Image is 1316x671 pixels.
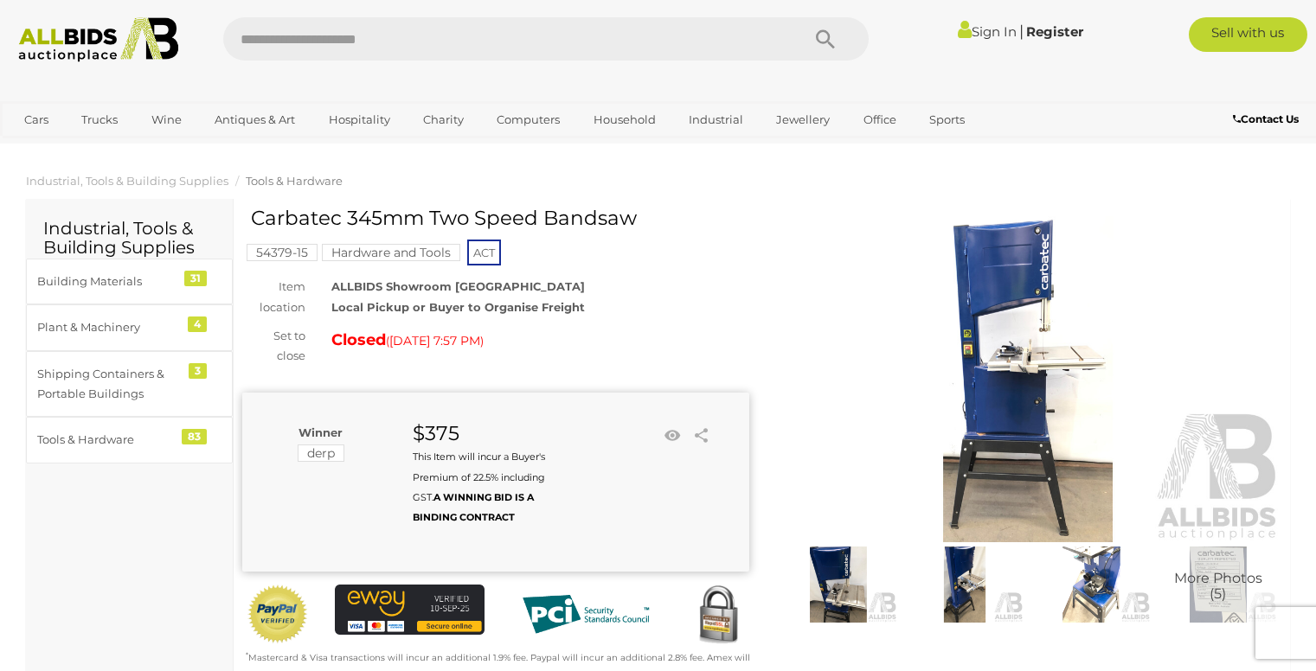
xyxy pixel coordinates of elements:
span: ACT [467,240,501,265]
h2: Industrial, Tools & Building Supplies [43,219,215,257]
span: More Photos (5) [1174,571,1262,601]
a: Office [852,105,908,134]
a: Plant & Machinery 4 [26,304,233,350]
div: 83 [182,429,207,444]
a: More Photos(5) [1159,546,1277,623]
a: Industrial, Tools & Building Supplies [26,174,228,188]
a: Wine [140,105,193,134]
span: ( ) [386,334,484,348]
div: Building Materials [37,272,180,291]
a: Computers [485,105,571,134]
a: Hospitality [318,105,401,134]
a: 54379-15 [247,246,318,259]
a: Household [582,105,667,134]
img: eWAY Payment Gateway [335,585,485,635]
img: Carbatec 345mm Two Speed Bandsaw [1159,546,1277,623]
div: 4 [188,316,207,332]
strong: $375 [413,421,459,445]
a: Industrial [677,105,754,134]
a: Building Materials 31 [26,259,233,304]
strong: Closed [331,330,386,349]
img: Secured by Rapid SSL [687,585,749,647]
b: A WINNING BID IS A BINDING CONTRACT [413,491,534,523]
a: Tools & Hardware [246,174,343,188]
button: Search [782,17,869,61]
a: Register [1026,23,1083,40]
mark: Hardware and Tools [322,244,460,261]
b: Contact Us [1233,112,1299,125]
a: Shipping Containers & Portable Buildings 3 [26,351,233,418]
a: Charity [412,105,475,134]
li: Watch this item [659,423,685,449]
span: | [1019,22,1024,41]
img: PCI DSS compliant [510,585,661,644]
div: Plant & Machinery [37,317,180,337]
div: 3 [189,363,207,379]
strong: ALLBIDS Showroom [GEOGRAPHIC_DATA] [331,279,585,293]
div: Set to close [229,326,318,367]
img: Allbids.com.au [10,17,188,62]
mark: 54379-15 [247,244,318,261]
strong: Local Pickup or Buyer to Organise Freight [331,300,585,314]
a: Contact Us [1233,110,1303,129]
a: [GEOGRAPHIC_DATA] [13,134,158,163]
a: Hardware and Tools [322,246,460,259]
a: Sell with us [1189,17,1307,52]
a: Sign In [958,23,1017,40]
div: Shipping Containers & Portable Buildings [37,364,180,405]
a: Antiques & Art [203,105,306,134]
img: Carbatec 345mm Two Speed Bandsaw [780,546,897,623]
img: Official PayPal Seal [247,585,309,645]
a: Jewellery [765,105,841,134]
img: Carbatec 345mm Two Speed Bandsaw [1032,546,1150,623]
div: Tools & Hardware [37,430,180,450]
img: Carbatec 345mm Two Speed Bandsaw [775,216,1282,542]
mark: derp [298,444,344,462]
b: Winner [299,425,343,439]
a: Sports [918,105,976,134]
small: This Item will incur a Buyer's Premium of 22.5% including GST. [413,451,545,523]
img: Carbatec 345mm Two Speed Bandsaw [906,546,1024,623]
div: 31 [184,271,207,286]
h1: Carbatec 345mm Two Speed Bandsaw [251,208,745,229]
a: Trucks [70,105,129,134]
div: Item location [229,277,318,317]
span: [DATE] 7:57 PM [389,333,480,348]
a: Tools & Hardware 83 [26,417,233,463]
a: Cars [13,105,60,134]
